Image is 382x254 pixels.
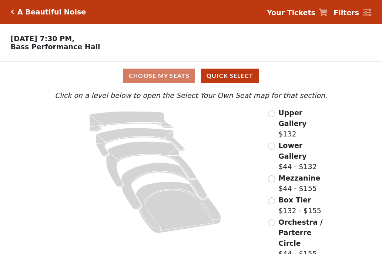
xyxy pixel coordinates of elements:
[136,182,221,233] path: Orchestra / Parterre Circle - Seats Available: 24
[201,69,259,83] button: Quick Select
[17,8,86,16] h5: A Beautiful Noise
[89,111,174,132] path: Upper Gallery - Seats Available: 150
[278,173,320,194] label: $44 - $155
[278,218,322,247] span: Orchestra / Parterre Circle
[267,7,328,18] a: Your Tickets
[96,128,185,156] path: Lower Gallery - Seats Available: 100
[278,174,320,182] span: Mezzanine
[334,7,371,18] a: Filters
[53,90,329,101] p: Click on a level below to open the Select Your Own Seat map for that section.
[278,109,306,128] span: Upper Gallery
[278,140,329,172] label: $44 - $132
[278,141,306,160] span: Lower Gallery
[267,9,315,17] strong: Your Tickets
[278,195,321,216] label: $132 - $155
[278,196,311,204] span: Box Tier
[278,108,329,139] label: $132
[334,9,359,17] strong: Filters
[11,9,14,14] a: Click here to go back to filters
